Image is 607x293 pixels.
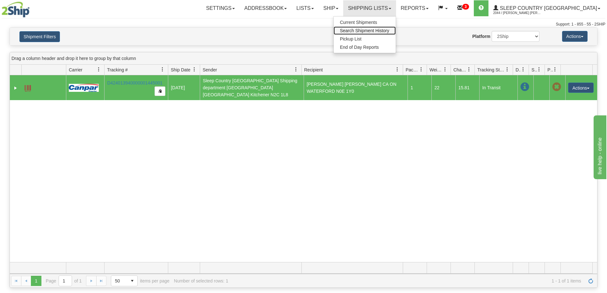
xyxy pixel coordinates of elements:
[392,64,403,75] a: Recipient filter column settings
[531,67,537,73] span: Shipment Issues
[319,0,343,16] a: Ship
[547,67,553,73] span: Pickup Status
[203,67,217,73] span: Sender
[516,67,521,73] span: Delivery Status
[157,64,168,75] a: Tracking # filter column settings
[452,0,474,16] a: 3
[455,75,479,100] td: 15.81
[502,64,513,75] a: Tracking Status filter column settings
[304,75,408,100] td: [PERSON_NAME] [PERSON_NAME] CA ON WATERFORD N0E 1Y0
[406,67,419,73] span: Packages
[334,18,396,26] a: Current Shipments
[69,84,99,92] img: 14 - Canpar
[107,80,163,85] a: D424013940000001445001
[155,86,165,96] button: Copy to clipboard
[552,83,561,92] span: Pickup Not Assigned
[416,64,427,75] a: Packages filter column settings
[10,52,597,65] div: grid grouping header
[586,276,596,286] a: Refresh
[477,67,505,73] span: Tracking Status
[334,26,396,35] a: Search Shipment History
[111,275,170,286] span: items per page
[396,0,433,16] a: Reports
[464,64,474,75] a: Charge filter column settings
[550,64,560,75] a: Pickup Status filter column settings
[408,75,431,100] td: 1
[111,275,138,286] span: Page sizes drop down
[562,31,588,42] button: Actions
[340,28,389,33] span: Search Shipment History
[201,0,240,16] a: Settings
[520,83,529,92] span: In Transit
[472,33,490,40] label: Platform
[127,276,137,286] span: select
[431,75,455,100] td: 22
[2,2,30,18] img: logo2044.jpg
[19,31,60,42] button: Shipment Filters
[189,64,200,75] a: Ship Date filter column settings
[46,275,82,286] span: Page of 1
[12,85,19,91] a: Expand
[534,64,545,75] a: Shipment Issues filter column settings
[334,43,396,51] a: End of Day Reports
[292,0,318,16] a: Lists
[240,0,292,16] a: Addressbook
[291,64,301,75] a: Sender filter column settings
[440,64,451,75] a: Weight filter column settings
[168,75,200,100] td: [DATE]
[493,10,541,16] span: 2044 / [PERSON_NAME] [PERSON_NAME]
[174,278,228,283] div: Number of selected rows: 1
[340,20,377,25] span: Current Shipments
[31,276,41,286] span: Page 1
[568,83,594,93] button: Actions
[93,64,104,75] a: Carrier filter column settings
[592,114,606,179] iframe: chat widget
[334,35,396,43] a: Pickup List
[2,22,605,27] div: Support: 1 - 855 - 55 - 2SHIP
[498,5,597,11] span: Sleep Country [GEOGRAPHIC_DATA]
[25,82,31,92] a: Label
[453,67,467,73] span: Charge
[115,278,123,284] span: 50
[5,4,59,11] div: live help - online
[233,278,581,283] span: 1 - 1 of 1 items
[340,36,362,41] span: Pickup List
[59,276,72,286] input: Page 1
[479,75,517,100] td: In Transit
[69,67,83,73] span: Carrier
[304,67,323,73] span: Recipient
[340,45,379,50] span: End of Day Reports
[488,0,605,16] a: Sleep Country [GEOGRAPHIC_DATA] 2044 / [PERSON_NAME] [PERSON_NAME]
[430,67,443,73] span: Weight
[462,4,469,10] sup: 3
[107,67,128,73] span: Tracking #
[518,64,529,75] a: Delivery Status filter column settings
[343,0,396,16] a: Shipping lists
[171,67,190,73] span: Ship Date
[200,75,304,100] td: Sleep Country [GEOGRAPHIC_DATA] Shipping department [GEOGRAPHIC_DATA] [GEOGRAPHIC_DATA] Kitchener...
